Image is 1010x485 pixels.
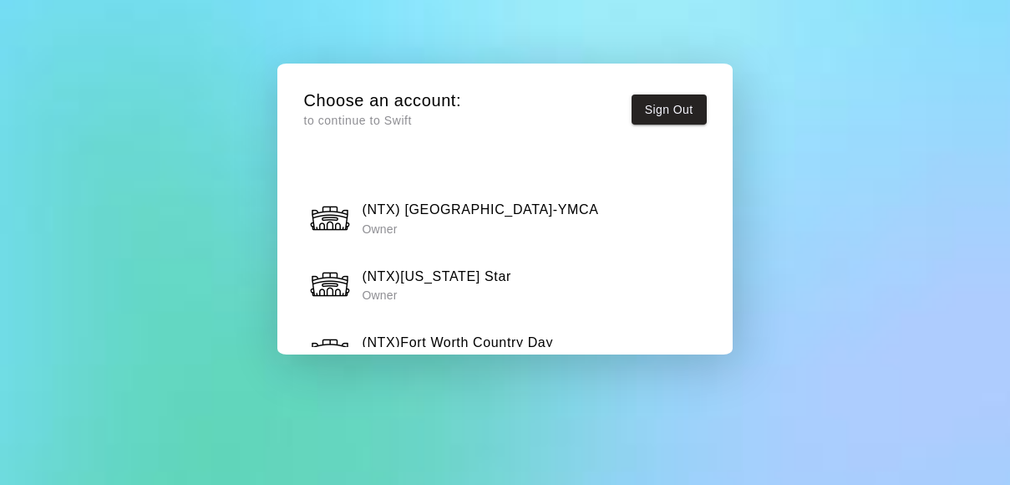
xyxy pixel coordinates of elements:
[303,89,461,112] h5: Choose an account:
[309,263,351,305] img: (NTX)Texas Star
[309,197,351,239] img: (NTX) Flower Mound-YMCA
[303,324,706,377] button: (NTX)Fort Worth Country Day(NTX)Fort Worth Country Day Owner
[362,266,510,288] h6: (NTX)[US_STATE] Star
[362,332,553,354] h6: (NTX)Fort Worth Country Day
[303,258,706,311] button: (NTX)Texas Star(NTX)[US_STATE] Star Owner
[362,199,598,221] h6: (NTX) [GEOGRAPHIC_DATA]-YMCA
[362,287,510,304] p: Owner
[309,330,351,372] img: (NTX)Fort Worth Country Day
[303,191,706,244] button: (NTX) Flower Mound-YMCA(NTX) [GEOGRAPHIC_DATA]-YMCA Owner
[303,112,461,130] p: to continue to Swift
[362,221,598,237] p: Owner
[632,94,707,125] button: Sign Out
